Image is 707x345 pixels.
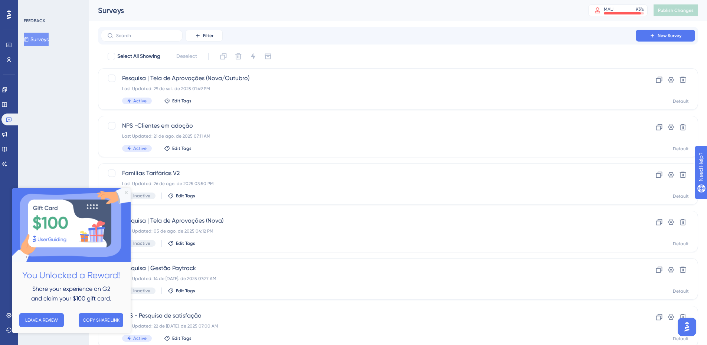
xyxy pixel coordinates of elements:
span: Edit Tags [172,335,192,341]
span: Publish Changes [658,7,694,13]
span: Active [133,98,147,104]
span: Filter [203,33,213,39]
div: Last Updated: 22 de [DATE]. de 2025 07:00 AM [122,323,615,329]
span: Pesquisa | Gestão Paytrack [122,264,615,273]
span: Edit Tags [176,288,195,294]
span: Share your experience on G2 [20,97,98,104]
span: Edit Tags [176,240,195,246]
span: Need Help? [17,2,46,11]
span: New Survey [658,33,681,39]
div: MAU [604,6,613,12]
button: LEAVE A REVIEW [7,125,52,139]
div: Default [673,241,689,247]
button: Edit Tags [164,98,192,104]
span: Inactive [133,240,150,246]
button: Edit Tags [168,288,195,294]
span: NPS -Clientes em adoção [122,121,615,130]
span: NPS - Pesquisa de satisfação [122,311,615,320]
button: Filter [186,30,223,42]
div: Last Updated: 21 de ago. de 2025 07:11 AM [122,133,615,139]
button: COPY SHARE LINK [67,125,111,139]
iframe: UserGuiding AI Assistant Launcher [676,316,698,338]
span: Pesquisa | Tela de Aprovações (Nova/Outubro) [122,74,615,83]
div: Default [673,336,689,342]
span: Famílias Tarifárias V2 [122,169,615,178]
h2: You Unlocked a Reward! [6,80,113,95]
div: Last Updated: 05 de ago. de 2025 04:12 PM [122,228,615,234]
div: Last Updated: 26 de ago. de 2025 03:50 PM [122,181,615,187]
div: Default [673,288,689,294]
span: Deselect [176,52,197,61]
button: Deselect [170,50,204,63]
input: Search [116,33,176,38]
button: Edit Tags [164,145,192,151]
div: FEEDBACK [24,18,45,24]
span: Edit Tags [172,98,192,104]
button: Edit Tags [164,335,192,341]
div: Default [673,146,689,152]
div: 93 % [636,6,644,12]
span: and claim your $100 gift card. [19,107,99,114]
button: Edit Tags [168,240,195,246]
span: Inactive [133,288,150,294]
div: Last Updated: 14 de [DATE]. de 2025 07:27 AM [122,276,615,282]
div: Close Preview [113,3,116,6]
span: Select All Showing [117,52,160,61]
div: Surveys [98,5,570,16]
button: Edit Tags [168,193,195,199]
div: Last Updated: 29 de set. de 2025 01:49 PM [122,86,615,92]
div: Default [673,98,689,104]
button: Surveys [24,33,49,46]
span: Pesquisa | Tela de Aprovações (Nova) [122,216,615,225]
button: New Survey [636,30,695,42]
span: Active [133,335,147,341]
span: Inactive [133,193,150,199]
button: Publish Changes [654,4,698,16]
span: Edit Tags [176,193,195,199]
span: Edit Tags [172,145,192,151]
div: Default [673,193,689,199]
span: Active [133,145,147,151]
